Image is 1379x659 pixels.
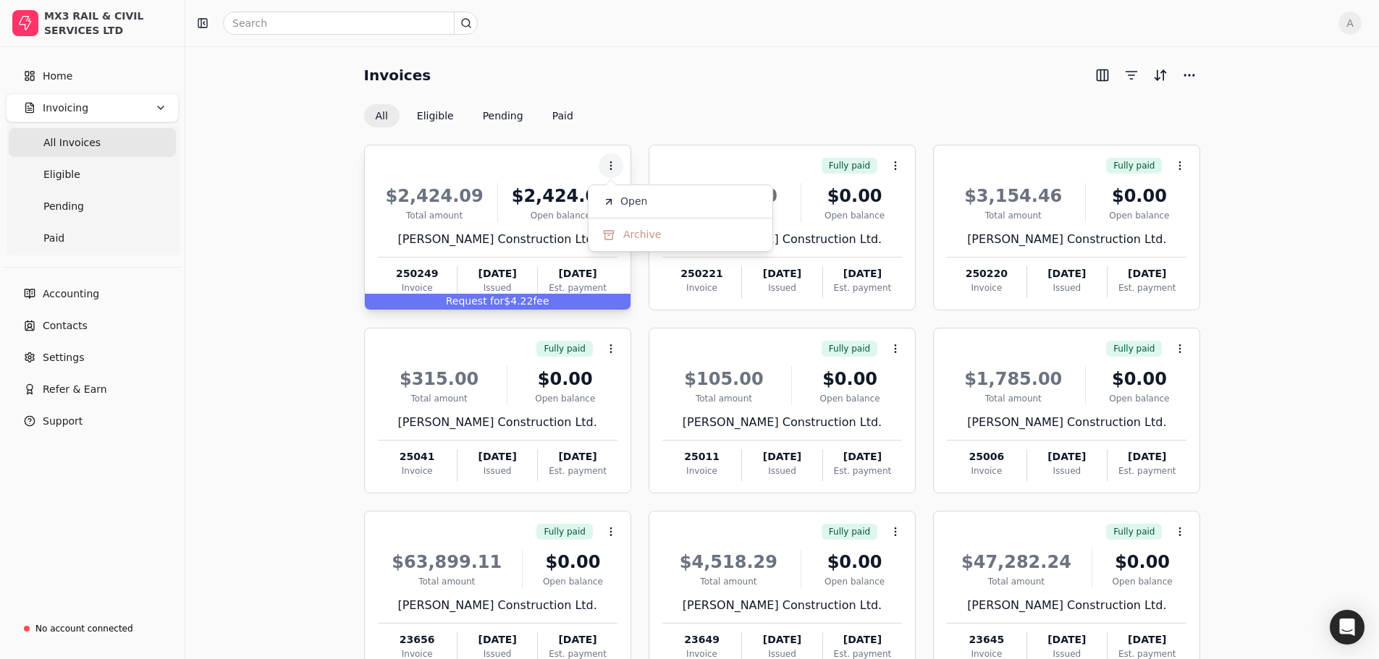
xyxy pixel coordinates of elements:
div: [DATE] [457,266,537,281]
button: Eligible [405,104,465,127]
div: Open balance [504,209,617,222]
div: 23649 [662,632,741,647]
span: Contacts [43,318,88,333]
span: Accounting [43,286,99,302]
div: [PERSON_NAME] Construction Ltd. [378,414,617,431]
div: [PERSON_NAME] Construction Ltd. [378,231,617,248]
div: Open balance [1092,209,1186,222]
button: Refer & Earn [6,375,179,404]
div: 25011 [662,449,741,464]
div: [PERSON_NAME] Construction Ltd. [378,597,617,614]
div: $0.00 [1098,549,1187,575]
div: Est. payment [1108,281,1186,294]
div: Total amount [947,392,1079,405]
div: Issued [457,464,537,477]
div: Open balance [1092,392,1186,405]
div: $4.22 [365,294,631,310]
div: Invoice [378,464,457,477]
a: All Invoices [9,128,176,157]
div: Total amount [947,209,1079,222]
div: $0.00 [1092,183,1186,209]
span: Open [620,194,647,209]
div: [DATE] [538,632,617,647]
div: [DATE] [1027,449,1107,464]
div: Open balance [1098,575,1187,588]
div: [PERSON_NAME] Construction Ltd. [947,414,1186,431]
span: fee [533,295,549,307]
div: $0.00 [807,549,902,575]
div: Issued [1027,281,1107,294]
span: All Invoices [43,135,101,150]
span: Fully paid [544,525,585,538]
button: Support [6,407,179,435]
div: [DATE] [1027,632,1107,647]
span: Home [43,69,72,84]
div: $3,154.46 [947,183,1079,209]
div: Total amount [378,392,501,405]
div: Open balance [807,575,902,588]
div: 250249 [378,266,457,281]
div: Total amount [378,575,517,588]
span: Request for [446,295,505,307]
div: [DATE] [742,449,822,464]
span: Refer & Earn [43,382,107,397]
a: Paid [9,224,176,252]
button: More [1178,64,1201,87]
span: Archive [623,227,661,242]
button: Paid [541,104,585,127]
span: Pending [43,199,84,214]
div: Invoice [662,281,741,294]
div: Open Intercom Messenger [1330,610,1365,645]
div: $0.00 [1092,366,1186,392]
div: $1,785.00 [947,366,1079,392]
div: [PERSON_NAME] Construction Ltd. [662,597,902,614]
div: $105.00 [662,366,785,392]
span: Fully paid [544,342,585,355]
a: Eligible [9,160,176,189]
div: [PERSON_NAME] Construction Ltd. [662,414,902,431]
div: Invoice filter options [364,104,585,127]
div: Invoice [947,464,1026,477]
span: Fully paid [829,159,870,172]
div: [DATE] [1108,266,1186,281]
div: Est. payment [538,281,617,294]
span: Fully paid [1113,342,1155,355]
span: Support [43,414,83,429]
a: Accounting [6,279,179,308]
div: 250220 [947,266,1026,281]
div: [DATE] [742,266,822,281]
div: $4,518.29 [662,549,795,575]
span: Fully paid [829,342,870,355]
input: Search [223,12,478,35]
div: $2,424.09 [504,183,617,209]
div: $315.00 [378,366,501,392]
div: [DATE] [457,632,537,647]
span: Fully paid [829,525,870,538]
div: [DATE] [457,449,537,464]
div: 23656 [378,632,457,647]
a: No account connected [6,616,179,642]
a: Home [6,61,179,90]
div: Issued [457,281,537,294]
div: [PERSON_NAME] Construction Ltd. [947,231,1186,248]
div: Invoice [378,281,457,294]
div: $0.00 [513,366,617,392]
div: [DATE] [538,449,617,464]
div: [DATE] [1108,449,1186,464]
div: 25006 [947,449,1026,464]
a: Settings [6,343,179,372]
button: Invoicing [6,93,179,122]
div: Open balance [807,209,902,222]
div: Est. payment [1108,464,1186,477]
a: Contacts [6,311,179,340]
div: Total amount [947,575,1086,588]
button: Sort [1149,64,1172,87]
div: 25041 [378,449,457,464]
div: Open balance [798,392,902,405]
div: Invoice [662,464,741,477]
button: All [364,104,400,127]
div: $47,282.24 [947,549,1086,575]
div: $2,424.09 [378,183,492,209]
div: $0.00 [807,183,902,209]
div: Total amount [378,209,492,222]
